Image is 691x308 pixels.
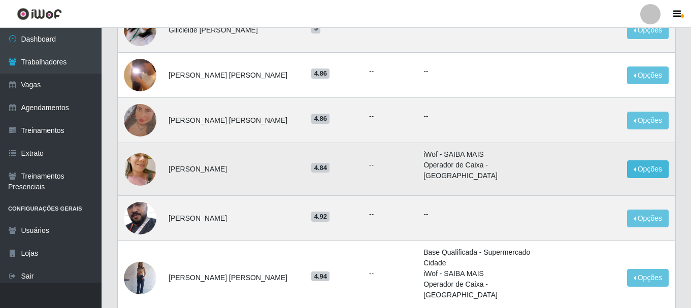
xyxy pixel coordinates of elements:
[369,268,411,279] ul: --
[311,69,330,79] span: 4.86
[124,191,156,246] img: 1750076260197.jpeg
[369,66,411,77] ul: --
[369,209,411,220] ul: --
[423,160,546,181] li: Operador de Caixa - [GEOGRAPHIC_DATA]
[423,247,546,268] li: Base Qualificada - Supermercado Cidade
[162,98,305,143] td: [PERSON_NAME] [PERSON_NAME]
[124,139,156,200] img: 1752702642595.jpeg
[17,8,62,20] img: CoreUI Logo
[369,160,411,170] ul: --
[627,160,669,178] button: Opções
[124,1,156,59] img: 1757527845912.jpeg
[423,209,546,220] p: --
[369,111,411,122] ul: --
[627,21,669,39] button: Opções
[124,84,156,156] img: 1747189507443.jpeg
[311,23,320,33] span: 5
[423,66,546,77] p: --
[423,279,546,300] li: Operador de Caixa - [GEOGRAPHIC_DATA]
[124,256,156,299] img: 1749335518996.jpeg
[627,112,669,129] button: Opções
[311,114,330,124] span: 4.86
[311,163,330,173] span: 4.84
[627,66,669,84] button: Opções
[423,111,546,122] p: --
[627,210,669,227] button: Opções
[162,143,305,196] td: [PERSON_NAME]
[311,212,330,222] span: 4.92
[423,149,546,160] li: iWof - SAIBA MAIS
[124,39,156,111] img: 1747148001158.jpeg
[162,7,305,53] td: Gilicleide [PERSON_NAME]
[423,268,546,279] li: iWof - SAIBA MAIS
[311,271,330,282] span: 4.94
[162,53,305,98] td: [PERSON_NAME] [PERSON_NAME]
[162,196,305,241] td: [PERSON_NAME]
[627,269,669,287] button: Opções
